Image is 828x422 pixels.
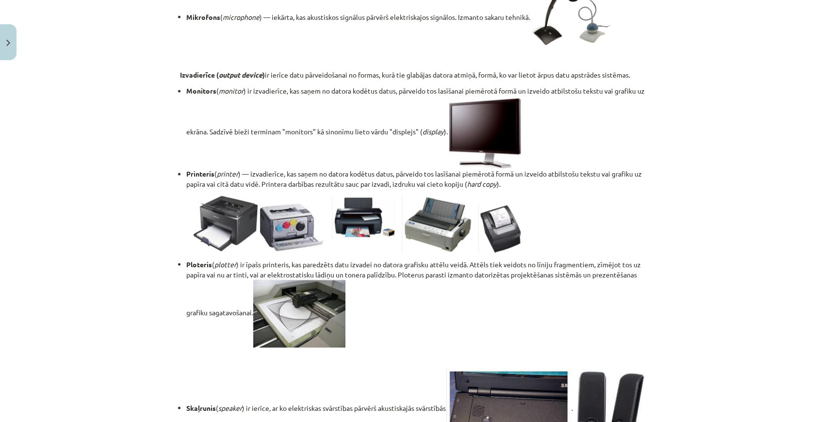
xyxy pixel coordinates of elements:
strong: Printeris [186,169,214,178]
em: hard copy [467,179,497,188]
strong: Ploteris [186,260,212,268]
em: monitor [219,86,244,95]
li: ( ) ir īpašs printeris, kas paredzēts datu izvadei no datora grafisku attēlu veidā. Attēls tiek v... [186,259,649,347]
em: speaker [218,403,242,412]
strong: Monitors [186,86,216,95]
li: ( ) — izvadierīce, kas saņem no datora kodētus datus, pārveido tos lasīšanai piemērotā formā un i... [186,169,649,259]
em: microphone [223,12,260,21]
strong: Izvadierīce ( ) [180,70,265,79]
strong: Mikrofons [186,12,220,21]
em: printer [217,169,238,178]
em: plotter [214,260,236,268]
em: display [422,127,444,135]
strong: Skaļrunis [186,403,216,412]
img: icon-close-lesson-0947bae3869378f0d4975bcd49f059093ad1ed9edebbc8119c70593378902aed.svg [6,40,10,46]
p: ir ierīce datu pārveidošanai no formas, kurā tie glabājas datora atmiņā, formā, ko var lietot ārp... [180,70,649,80]
li: ( ) ir izvadierīce, kas saņem no datora kodētus datus, pārveido tos lasīšanai piemērotā formā un ... [186,86,649,169]
em: output device [219,70,262,79]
